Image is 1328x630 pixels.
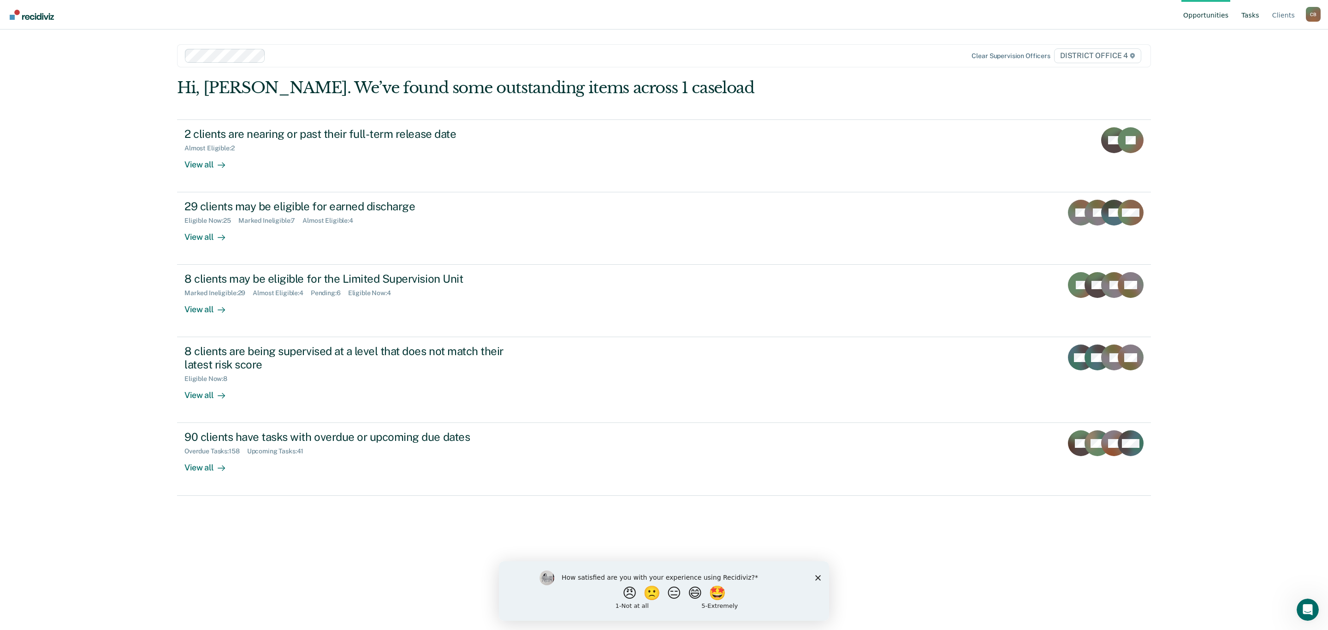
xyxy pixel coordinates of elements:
[184,297,236,315] div: View all
[972,52,1050,60] div: Clear supervision officers
[184,345,508,371] div: 8 clients are being supervised at a level that does not match their latest risk score
[184,127,508,141] div: 2 clients are nearing or past their full-term release date
[184,383,236,401] div: View all
[184,447,247,455] div: Overdue Tasks : 158
[1054,48,1141,63] span: DISTRICT OFFICE 4
[247,447,311,455] div: Upcoming Tasks : 41
[1306,7,1321,22] div: C B
[253,289,311,297] div: Almost Eligible : 4
[184,272,508,285] div: 8 clients may be eligible for the Limited Supervision Unit
[184,225,236,243] div: View all
[177,192,1151,265] a: 29 clients may be eligible for earned dischargeEligible Now:25Marked Ineligible:7Almost Eligible:...
[499,561,829,621] iframe: Survey by Kim from Recidiviz
[184,144,242,152] div: Almost Eligible : 2
[311,289,348,297] div: Pending : 6
[184,200,508,213] div: 29 clients may be eligible for earned discharge
[10,10,54,20] img: Recidiviz
[238,217,302,225] div: Marked Ineligible : 7
[348,289,398,297] div: Eligible Now : 4
[177,337,1151,423] a: 8 clients are being supervised at a level that does not match their latest risk scoreEligible Now...
[184,375,235,383] div: Eligible Now : 8
[1297,599,1319,621] iframe: Intercom live chat
[184,152,236,170] div: View all
[177,78,956,97] div: Hi, [PERSON_NAME]. We’ve found some outstanding items across 1 caseload
[184,217,238,225] div: Eligible Now : 25
[177,119,1151,192] a: 2 clients are nearing or past their full-term release dateAlmost Eligible:2View all
[184,455,236,473] div: View all
[302,217,361,225] div: Almost Eligible : 4
[177,265,1151,337] a: 8 clients may be eligible for the Limited Supervision UnitMarked Ineligible:29Almost Eligible:4Pe...
[177,423,1151,495] a: 90 clients have tasks with overdue or upcoming due datesOverdue Tasks:158Upcoming Tasks:41View all
[184,289,253,297] div: Marked Ineligible : 29
[184,430,508,444] div: 90 clients have tasks with overdue or upcoming due dates
[1306,7,1321,22] button: Profile dropdown button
